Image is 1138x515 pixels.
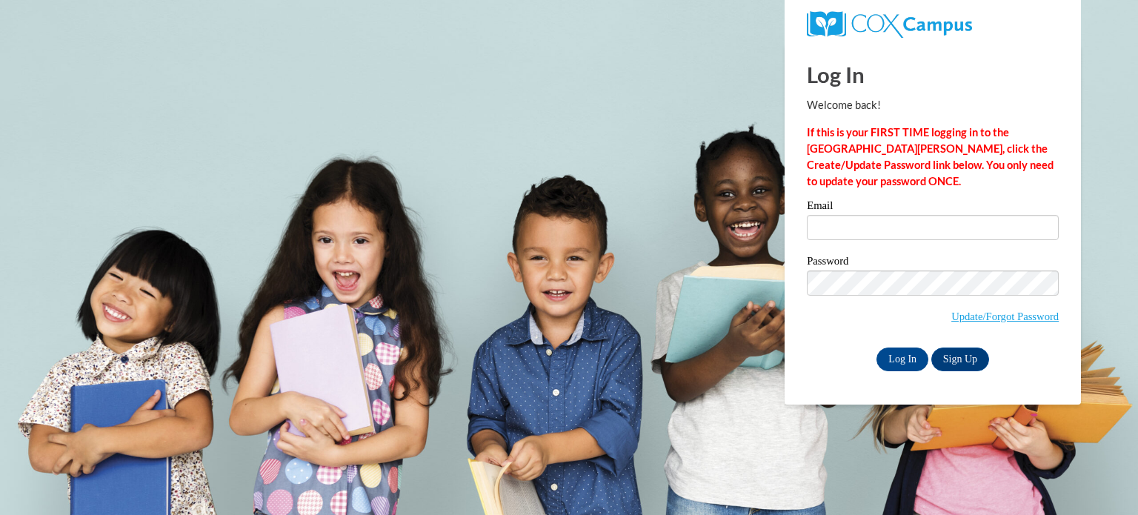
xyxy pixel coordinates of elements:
[807,11,972,38] img: COX Campus
[807,126,1054,187] strong: If this is your FIRST TIME logging in to the [GEOGRAPHIC_DATA][PERSON_NAME], click the Create/Upd...
[807,59,1059,90] h1: Log In
[807,97,1059,113] p: Welcome back!
[807,17,972,30] a: COX Campus
[951,310,1059,322] a: Update/Forgot Password
[807,200,1059,215] label: Email
[931,348,989,371] a: Sign Up
[807,256,1059,270] label: Password
[876,348,928,371] input: Log In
